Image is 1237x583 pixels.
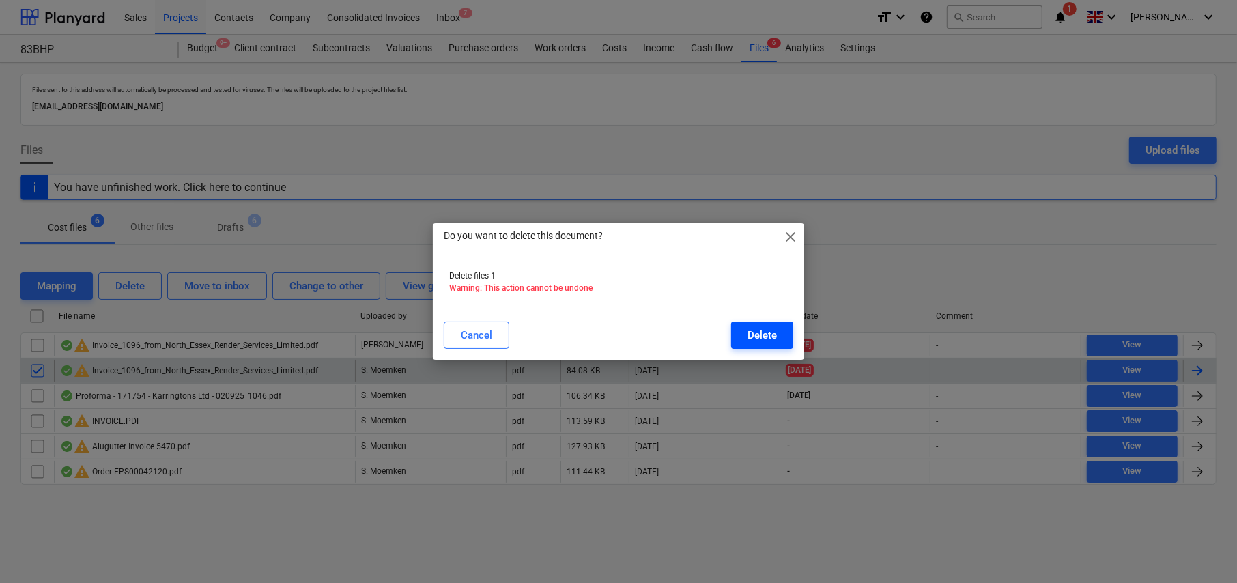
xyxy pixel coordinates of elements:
button: Cancel [444,322,509,349]
button: Delete [731,322,793,349]
div: Delete [748,326,777,344]
p: Do you want to delete this document? [444,229,603,243]
p: Warning: This action cannot be undone [449,283,788,294]
div: Cancel [461,326,492,344]
p: Delete files 1 [449,270,788,282]
span: close [782,229,799,245]
iframe: Chat Widget [1169,517,1237,583]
